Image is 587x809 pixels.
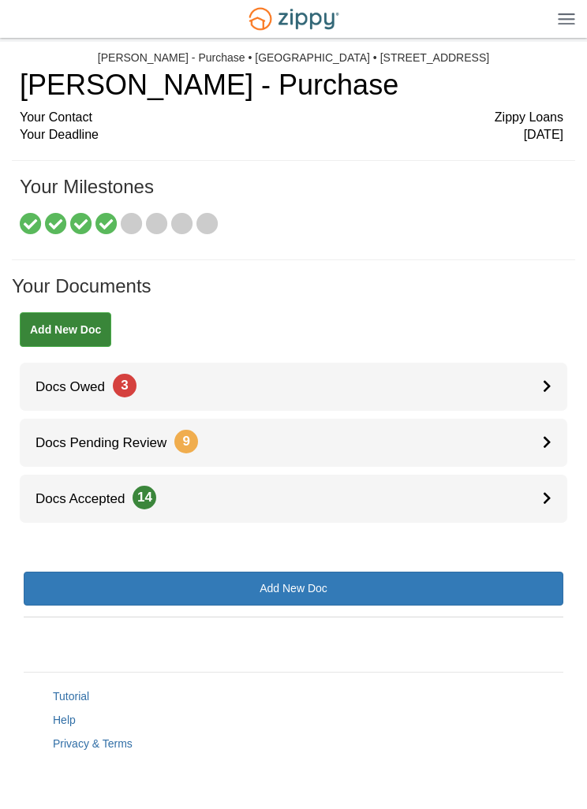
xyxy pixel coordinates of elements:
[20,312,111,347] a: Add New Doc
[20,475,567,523] a: Docs Accepted14
[20,419,567,467] a: Docs Pending Review9
[53,737,133,750] a: Privacy & Terms
[20,109,563,127] div: Your Contact
[20,363,567,411] a: Docs Owed3
[12,276,575,312] h1: Your Documents
[53,690,89,703] a: Tutorial
[20,69,563,101] h1: [PERSON_NAME] - Purchase
[495,109,563,127] span: Zippy Loans
[20,379,136,394] span: Docs Owed
[113,374,136,397] span: 3
[558,13,575,24] img: Mobile Dropdown Menu
[20,177,563,213] h1: Your Milestones
[133,486,156,509] span: 14
[524,126,563,144] span: [DATE]
[98,51,489,65] div: [PERSON_NAME] - Purchase • [GEOGRAPHIC_DATA] • [STREET_ADDRESS]
[20,491,156,506] span: Docs Accepted
[53,714,76,726] a: Help
[20,435,198,450] span: Docs Pending Review
[24,572,563,606] a: Add New Doc
[174,430,198,453] span: 9
[20,126,563,144] div: Your Deadline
